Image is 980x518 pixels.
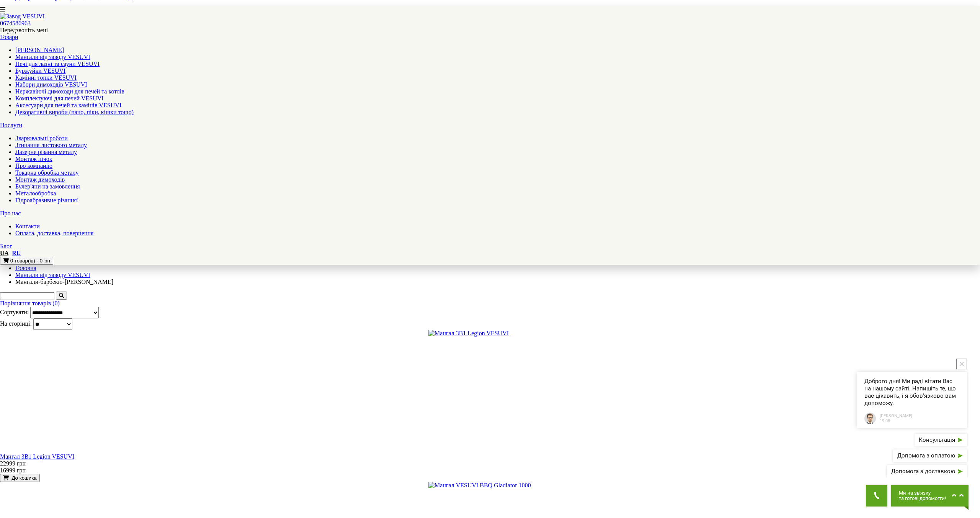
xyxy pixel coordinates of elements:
[15,109,134,115] a: Декоративні вироби (пано, піки, кішки тощо)
[15,223,40,229] a: Контакти
[899,496,946,501] span: та готові допомогти!
[15,162,52,169] a: Про компанію
[15,272,90,278] a: Мангали від заводу VESUVI
[15,197,79,203] a: Гідроабразивне різання!
[899,490,946,496] span: Ми на зв'язку
[428,330,552,453] img: Мангал 3В1 Legion VESUVI
[15,88,124,95] a: Нержавіючі димоходи для печей та котлів
[15,169,78,176] a: Токарна обробка металу
[866,485,887,507] button: Get Call button
[15,81,87,88] a: Набори димоходів VESUVI
[11,475,36,481] span: До кошика
[15,67,65,74] a: Буржуйки VESUVI
[15,176,65,183] a: Монтаж димоходів
[15,279,980,285] li: Мангали-барбекю-[PERSON_NAME]
[15,61,100,67] a: Печі для лазні та сауни VESUVI
[887,465,967,478] button: Допомога з доставкою
[15,156,52,162] a: Монтаж пічок
[897,453,955,459] span: Допомога з оплатою
[15,47,64,53] a: [PERSON_NAME]
[15,265,36,271] a: Головна
[15,54,90,60] a: Мангали від заводу VESUVI
[880,413,912,418] span: [PERSON_NAME]
[15,74,77,81] a: Камінні топки VESUVI
[891,469,955,474] span: Допомога з доставкою
[919,437,955,443] span: Консультація
[15,230,93,236] a: Оплата, доставка, повернення
[15,135,68,141] a: Зварювальні роботи
[15,190,56,197] a: Металообробка
[15,149,77,155] a: Лазерне різання металу
[15,102,121,108] a: Аксесуари для печей та камінів VESUVI
[864,378,959,407] span: Доброго дня! Ми раді вітати Вас на нашому сайті. Напишіть те, що вас цікавить, і я обов'язково ва...
[15,183,80,190] a: Булер'яни на замовлення
[15,95,104,102] a: Комплектуючі для печей VESUVI
[15,142,87,148] a: Згинання листового металу
[891,485,969,507] button: Chat button
[12,250,21,256] a: RU
[915,434,967,446] button: Консультація
[956,359,967,369] button: close button
[893,449,967,462] button: Допомога з оплатою
[880,418,912,423] span: 19:08
[10,258,50,264] span: 0 товар(ів) - 0грн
